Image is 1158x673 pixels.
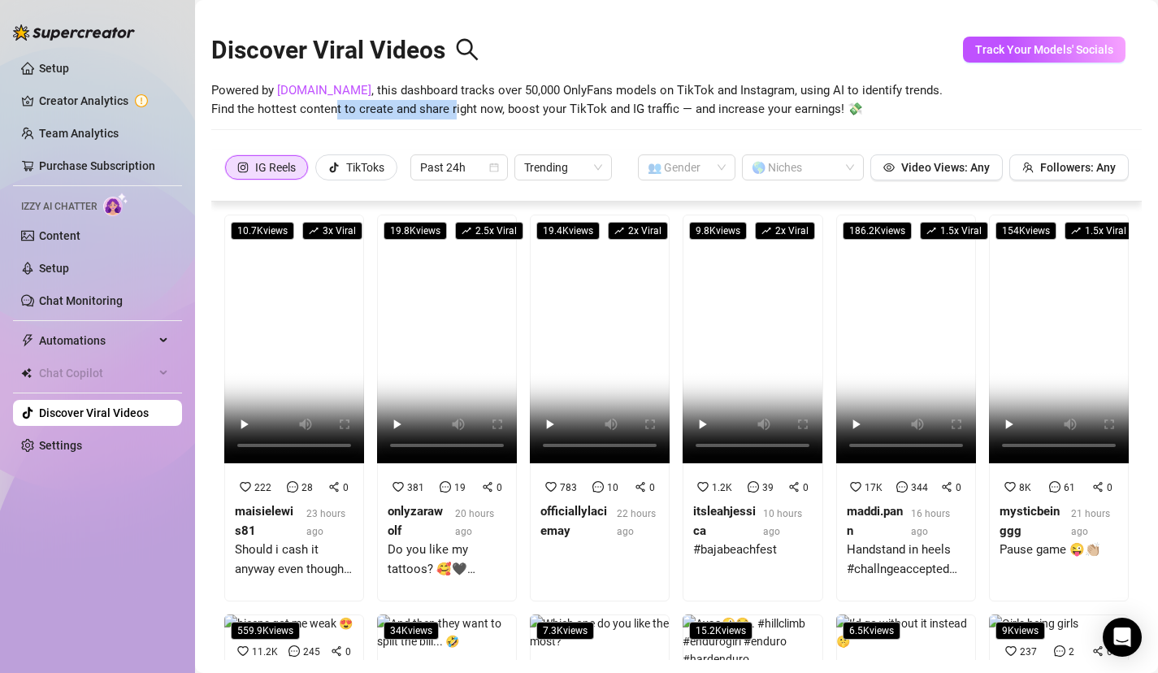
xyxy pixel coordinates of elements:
span: 0 [1107,482,1112,493]
img: Chat Copilot [21,367,32,379]
div: Open Intercom Messenger [1103,618,1142,657]
span: rise [462,226,471,236]
a: Setup [39,262,69,275]
img: AI Chatter [103,193,128,216]
span: 23 hours ago [306,508,345,537]
a: 154Kviewsrise1.5x Viral8K610mysticbeinggg21 hours agoPause game 😜👏🏼 [989,215,1129,601]
div: IG Reels [255,155,296,180]
span: 11.2K [252,646,278,658]
span: 237 [1020,646,1037,658]
span: 7.3K views [536,622,594,640]
span: 21 hours ago [1071,508,1110,537]
span: heart [1005,645,1017,657]
strong: mysticbeinggg [1000,504,1060,538]
span: instagram [237,162,249,173]
span: 19.4K views [536,222,600,240]
span: share-alt [635,481,646,493]
a: Team Analytics [39,127,119,140]
a: Chat Monitoring [39,294,123,307]
span: message [1054,645,1065,657]
div: Handstand in heels #challngeaccepted #dressup #highheels [847,541,965,579]
span: heart [545,481,557,493]
span: 15.2K views [689,622,752,640]
span: 28 [301,482,313,493]
a: Content [39,229,80,242]
span: share-alt [1092,645,1104,657]
span: 19 [454,482,466,493]
img: biceps got me weak 😍 [224,614,353,632]
img: Which one do you like the most? [530,614,670,650]
span: thunderbolt [21,334,34,347]
span: 39 [762,482,774,493]
span: rise [309,226,319,236]
a: [DOMAIN_NAME] [277,83,371,98]
span: 2 x Viral [608,222,668,240]
span: 0 [497,482,502,493]
span: Track Your Models' Socials [975,43,1113,56]
span: share-alt [1092,481,1104,493]
span: 1.5 x Viral [920,222,988,240]
span: share-alt [331,645,342,657]
span: Past 24h [420,155,498,180]
span: Followers: Any [1040,161,1116,174]
span: 10.7K views [231,222,294,240]
a: Purchase Subscription [39,159,155,172]
span: 2.5 x Viral [455,222,523,240]
span: message [288,645,300,657]
a: 19.4Kviewsrise2x Viral783100officiallylaciemay22 hours ago [530,215,670,601]
span: 344 [911,482,928,493]
span: 9K views [995,622,1045,640]
div: Should i cash it anyway even though im slightly offended 🤣 [235,541,353,579]
span: heart [697,481,709,493]
span: Trending [524,155,602,180]
div: Pause game 😜👏🏼 [1000,541,1118,560]
span: heart [850,481,861,493]
img: And then they want to split the bill... 🤣 [377,614,517,650]
span: share-alt [482,481,493,493]
span: heart [1004,481,1016,493]
span: 34K views [384,622,439,640]
span: 6.5K views [843,622,900,640]
span: Izzy AI Chatter [21,199,97,215]
span: 0 [649,482,655,493]
a: Settings [39,439,82,452]
strong: itsleahjessica [693,504,756,538]
span: Automations [39,328,154,354]
span: Video Views: Any [901,161,990,174]
span: message [592,481,604,493]
span: Powered by , this dashboard tracks over 50,000 OnlyFans models on TikTok and Instagram, using AI ... [211,81,943,119]
span: 0 [956,482,961,493]
a: Discover Viral Videos [39,406,149,419]
div: Do you like my tattoos? 🥰🖤 @suicidegirls #tattootour #altgirl #tattoomodel #tattoogram #altmodel ... [388,541,506,579]
button: Track Your Models' Socials [963,37,1125,63]
span: 381 [407,482,424,493]
span: Chat Copilot [39,360,154,386]
span: 16 hours ago [911,508,950,537]
span: heart [393,481,404,493]
img: Girls being girls [989,614,1078,632]
span: message [287,481,298,493]
span: rise [926,226,936,236]
span: 61 [1064,482,1075,493]
img: I’d go without it instead 🤫 [836,614,976,650]
span: 2 [1069,646,1074,658]
div: #bajabeachfest [693,541,812,560]
span: message [896,481,908,493]
span: calendar [489,163,499,172]
strong: maisielewis81 [235,504,293,538]
h2: Discover Viral Videos [211,35,479,66]
span: 559.9K views [231,622,300,640]
strong: onlyzarawolf [388,504,443,538]
a: Setup [39,62,69,75]
span: 2 x Viral [755,222,815,240]
span: search [455,37,479,62]
span: message [748,481,759,493]
strong: maddi.pann [847,504,903,538]
span: heart [240,481,251,493]
span: message [440,481,451,493]
a: 186.2Kviewsrise1.5x Viral17K3440maddi.pann16 hours agoHandstand in heels #challngeaccepted #dress... [836,215,976,601]
span: 783 [560,482,577,493]
span: 19.8K views [384,222,447,240]
span: 10 [607,482,618,493]
img: logo-BBDzfeDw.svg [13,24,135,41]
